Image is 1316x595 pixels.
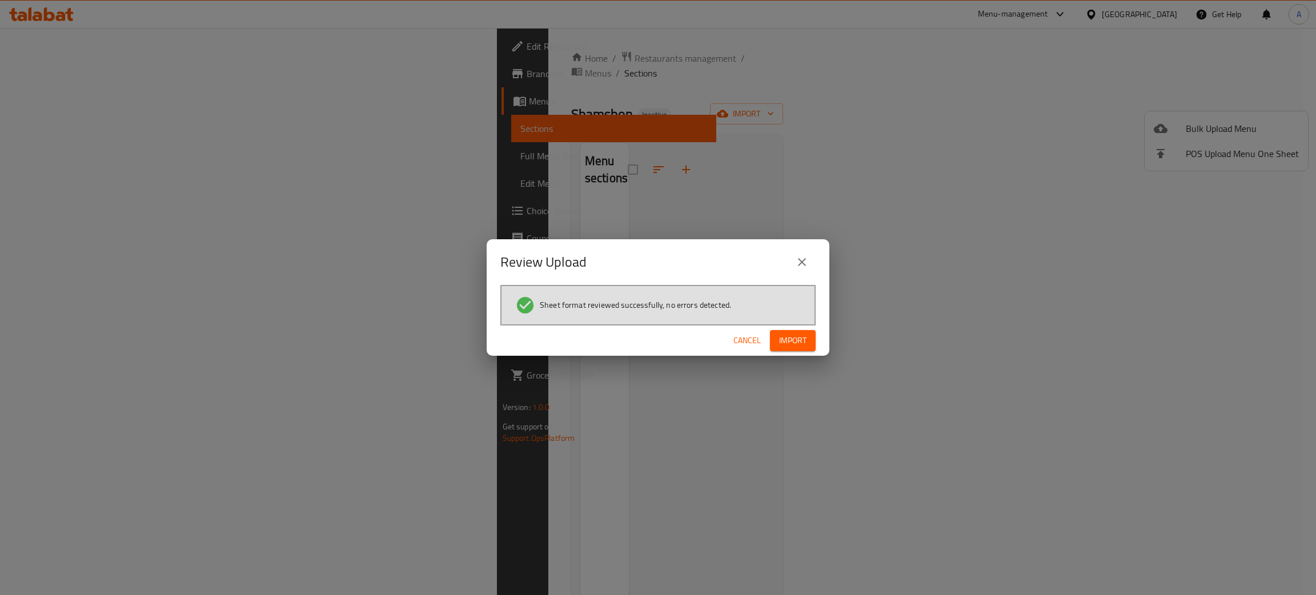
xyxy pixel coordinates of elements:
button: close [788,248,816,276]
span: Cancel [733,333,761,348]
span: Import [779,333,807,348]
span: Sheet format reviewed successfully, no errors detected. [540,299,731,311]
h2: Review Upload [500,253,587,271]
button: Cancel [729,330,765,351]
button: Import [770,330,816,351]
